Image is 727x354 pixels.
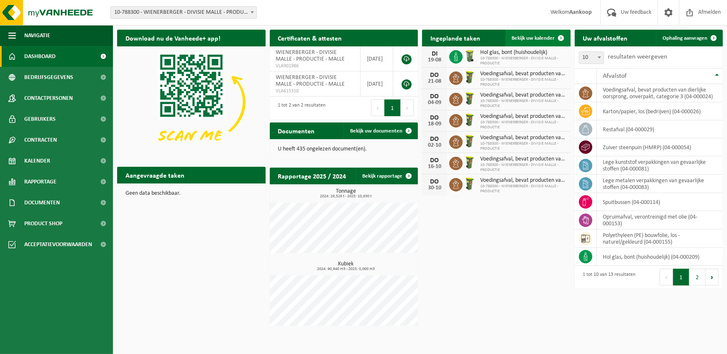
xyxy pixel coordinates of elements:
[426,178,443,185] div: DO
[24,234,92,255] span: Acceptatievoorwaarden
[463,134,477,148] img: WB-0060-HPE-GN-50
[480,77,566,87] span: 10-788300 - WIENERBERGER - DIVISIE MALLE - PRODUCTIE
[480,113,566,120] span: Voedingsafval, bevat producten van dierlijke oorsprong, onverpakt, categorie 3
[673,269,689,285] button: 1
[274,194,418,199] span: 2024: 29,526 t - 2025: 10,630 t
[597,211,723,229] td: opruimafval, verontreinigd met olie (04-000153)
[480,56,566,66] span: 10-788300 - WIENERBERGER - DIVISIE MALLE - PRODUCTIE
[463,113,477,127] img: WB-0060-HPE-GN-50
[356,168,417,184] a: Bekijk rapportage
[426,79,443,84] div: 21-08
[274,188,418,199] h3: Tonnage
[401,99,414,116] button: Next
[426,121,443,127] div: 18-09
[24,67,73,88] span: Bedrijfsgegevens
[656,30,722,46] a: Ophaling aanvragen
[426,157,443,164] div: DO
[361,71,393,97] td: [DATE]
[480,71,566,77] span: Voedingsafval, bevat producten van dierlijke oorsprong, onverpakt, categorie 3
[569,9,592,15] strong: Aankoop
[111,7,256,18] span: 10-788300 - WIENERBERGER - DIVISIE MALLE - PRODUCTIE - MALLE
[24,46,56,67] span: Dashboard
[463,155,477,170] img: WB-0060-HPE-GN-50
[426,51,443,57] div: DI
[463,92,477,106] img: WB-0060-HPE-GN-50
[276,74,345,87] span: WIENERBERGER - DIVISIE MALLE - PRODUCTIE - MALLE
[463,70,477,84] img: WB-0060-HPE-GN-50
[706,269,719,285] button: Next
[426,72,443,79] div: DO
[110,6,257,19] span: 10-788300 - WIENERBERGER - DIVISIE MALLE - PRODUCTIE - MALLE
[480,141,566,151] span: 10-788300 - WIENERBERGER - DIVISIE MALLE - PRODUCTIE
[426,100,443,106] div: 04-09
[480,184,566,194] span: 10-788300 - WIENERBERGER - DIVISIE MALLE - PRODUCTIE
[608,53,668,60] label: resultaten weergeven
[24,192,60,213] span: Documenten
[274,267,418,271] span: 2024: 90,940 m3 - 2025: 0,000 m3
[270,168,355,184] h2: Rapportage 2025 / 2024
[278,146,410,152] p: U heeft 435 ongelezen document(en).
[24,150,50,171] span: Kalender
[24,109,56,130] span: Gebruikers
[426,143,443,148] div: 02-10
[480,177,566,184] span: Voedingsafval, bevat producten van dierlijke oorsprong, onverpakt, categorie 3
[24,213,62,234] span: Product Shop
[274,261,418,271] h3: Kubiek
[426,185,443,191] div: 30-10
[597,229,723,248] td: polyethyleen (PE) bouwfolie, los - naturel/gekleurd (04-000155)
[117,46,266,158] img: Download de VHEPlus App
[371,99,384,116] button: Previous
[426,136,443,143] div: DO
[597,84,723,102] td: voedingsafval, bevat producten van dierlijke oorsprong, onverpakt, categorie 3 (04-000024)
[579,51,604,64] span: 10
[597,138,723,156] td: zuiver steenpuin (HMRP) (04-000054)
[117,30,229,46] h2: Download nu de Vanheede+ app!
[603,73,627,79] span: Afvalstof
[480,49,566,56] span: Hol glas, bont (huishoudelijk)
[343,122,417,139] a: Bekijk uw documenten
[480,163,566,173] span: 10-788300 - WIENERBERGER - DIVISIE MALLE - PRODUCTIE
[276,88,354,94] span: VLA615310
[24,88,73,109] span: Contactpersonen
[597,156,723,175] td: lege kunststof verpakkingen van gevaarlijke stoffen (04-000081)
[274,99,326,117] div: 1 tot 2 van 2 resultaten
[24,130,57,150] span: Contracten
[575,30,636,46] h2: Uw afvalstoffen
[276,49,345,62] span: WIENERBERGER - DIVISIE MALLE - PRODUCTIE - MALLE
[463,49,477,63] img: WB-0140-HPE-GN-50
[480,99,566,109] span: 10-788300 - WIENERBERGER - DIVISIE MALLE - PRODUCTIE
[579,52,604,64] span: 10
[422,30,489,46] h2: Ingeplande taken
[426,115,443,121] div: DO
[384,99,401,116] button: 1
[463,177,477,191] img: WB-0060-HPE-GN-50
[24,171,56,192] span: Rapportage
[125,191,257,196] p: Geen data beschikbaar.
[505,30,570,46] a: Bekijk uw kalender
[350,128,402,134] span: Bekijk uw documenten
[597,175,723,193] td: lege metalen verpakkingen van gevaarlijke stoffen (04-000083)
[270,30,351,46] h2: Certificaten & attesten
[597,193,723,211] td: spuitbussen (04-000114)
[426,57,443,63] div: 19-08
[480,92,566,99] span: Voedingsafval, bevat producten van dierlijke oorsprong, onverpakt, categorie 3
[660,269,673,285] button: Previous
[117,167,193,183] h2: Aangevraagde taken
[597,248,723,266] td: hol glas, bont (huishoudelijk) (04-000209)
[480,120,566,130] span: 10-788300 - WIENERBERGER - DIVISIE MALLE - PRODUCTIE
[663,36,707,41] span: Ophaling aanvragen
[361,46,393,71] td: [DATE]
[597,102,723,120] td: karton/papier, los (bedrijven) (04-000026)
[276,63,354,69] span: VLA901986
[597,120,723,138] td: restafval (04-000029)
[689,269,706,285] button: 2
[512,36,555,41] span: Bekijk uw kalender
[426,93,443,100] div: DO
[24,25,50,46] span: Navigatie
[270,122,323,139] h2: Documenten
[480,135,566,141] span: Voedingsafval, bevat producten van dierlijke oorsprong, onverpakt, categorie 3
[426,164,443,170] div: 16-10
[480,156,566,163] span: Voedingsafval, bevat producten van dierlijke oorsprong, onverpakt, categorie 3
[579,268,636,286] div: 1 tot 10 van 13 resultaten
